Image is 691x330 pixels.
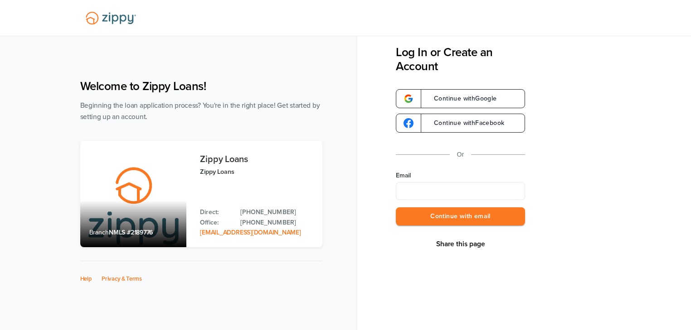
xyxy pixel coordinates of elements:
[425,120,504,126] span: Continue with Facebook
[102,275,142,282] a: Privacy & Terms
[240,207,313,217] a: Direct Phone: 512-975-2947
[396,45,525,73] h3: Log In or Create an Account
[109,229,153,236] span: NMLS #2189776
[80,275,92,282] a: Help
[457,149,464,160] p: Or
[396,89,525,108] a: google-logoContinue withGoogle
[200,154,313,164] h3: Zippy Loans
[200,218,231,228] p: Office:
[396,171,525,180] label: Email
[425,96,497,102] span: Continue with Google
[396,182,525,200] input: Email Address
[89,229,109,236] span: Branch
[396,114,525,133] a: google-logoContinue withFacebook
[433,239,488,249] button: Share This Page
[200,207,231,217] p: Direct:
[80,79,322,93] h1: Welcome to Zippy Loans!
[200,229,301,236] a: Email Address: zippyguide@zippymh.com
[200,167,313,177] p: Zippy Loans
[80,101,320,121] span: Beginning the loan application process? You're in the right place! Get started by setting up an a...
[80,8,141,29] img: Lender Logo
[404,94,414,104] img: google-logo
[240,218,313,228] a: Office Phone: 512-975-2947
[396,207,525,226] button: Continue with email
[404,118,414,128] img: google-logo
